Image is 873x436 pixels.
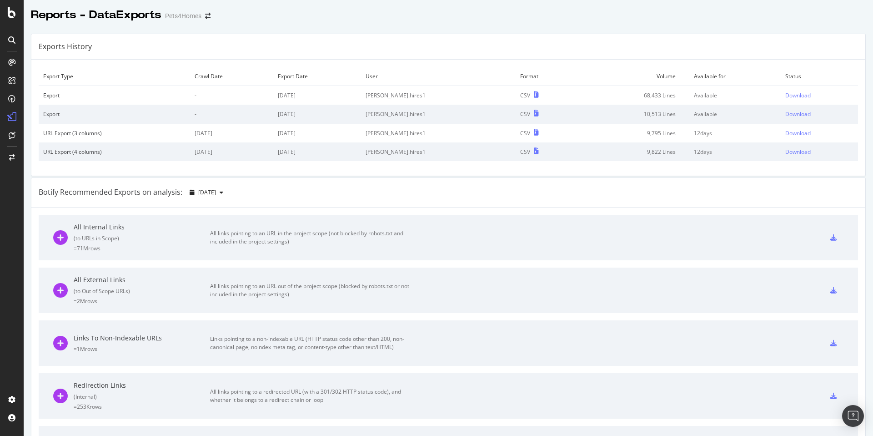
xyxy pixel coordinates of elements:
td: [DATE] [190,142,273,161]
div: ( to URLs in Scope ) [74,234,210,242]
div: Download [785,148,811,156]
td: Status [781,67,858,86]
div: Botify Recommended Exports on analysis: [39,187,182,198]
td: Format [516,67,577,86]
div: All links pointing to an URL out of the project scope (blocked by robots.txt or not included in t... [210,282,415,299]
div: = 71M rows [74,244,210,252]
td: Crawl Date [190,67,273,86]
div: csv-export [830,393,837,399]
div: CSV [520,129,530,137]
div: Available [694,110,776,118]
div: CSV [520,91,530,99]
span: 2025 Sep. 14th [198,188,216,196]
a: Download [785,148,853,156]
td: [PERSON_NAME].hires1 [361,86,516,105]
div: All External Links [74,275,210,284]
td: [DATE] [190,124,273,142]
td: 9,795 Lines [577,124,689,142]
div: Redirection Links [74,381,210,390]
div: csv-export [830,340,837,346]
div: All links pointing to a redirected URL (with a 301/302 HTTP status code), and whether it belongs ... [210,388,415,404]
div: URL Export (4 columns) [43,148,186,156]
div: = 253K rows [74,403,210,411]
div: Open Intercom Messenger [842,405,864,427]
div: Download [785,110,811,118]
button: [DATE] [186,185,227,200]
a: Download [785,91,853,99]
td: [DATE] [273,105,361,123]
div: csv-export [830,287,837,294]
div: Links To Non-Indexable URLs [74,334,210,343]
div: Download [785,129,811,137]
div: Exports History [39,41,92,52]
div: All links pointing to an URL in the project scope (not blocked by robots.txt and included in the ... [210,229,415,246]
td: [DATE] [273,86,361,105]
div: CSV [520,148,530,156]
div: ( to Out of Scope URLs ) [74,287,210,295]
div: Export [43,91,186,99]
td: 12 days [689,142,781,161]
td: [DATE] [273,142,361,161]
td: [PERSON_NAME].hires1 [361,124,516,142]
div: URL Export (3 columns) [43,129,186,137]
div: arrow-right-arrow-left [205,13,211,19]
td: - [190,86,273,105]
td: [PERSON_NAME].hires1 [361,105,516,123]
div: All Internal Links [74,223,210,232]
td: - [190,105,273,123]
td: [DATE] [273,124,361,142]
td: 9,822 Lines [577,142,689,161]
div: Export [43,110,186,118]
td: Export Date [273,67,361,86]
td: Available for [689,67,781,86]
td: 68,433 Lines [577,86,689,105]
div: Download [785,91,811,99]
div: Pets4Homes [165,11,201,20]
div: Reports - DataExports [31,7,161,23]
div: = 2M rows [74,297,210,305]
div: csv-export [830,234,837,241]
a: Download [785,110,853,118]
div: Available [694,91,776,99]
a: Download [785,129,853,137]
td: Volume [577,67,689,86]
div: = 1M rows [74,345,210,353]
td: [PERSON_NAME].hires1 [361,142,516,161]
td: User [361,67,516,86]
td: 12 days [689,124,781,142]
div: ( Internal ) [74,393,210,401]
td: Export Type [39,67,190,86]
td: 10,513 Lines [577,105,689,123]
div: CSV [520,110,530,118]
div: Links pointing to a non-indexable URL (HTTP status code other than 200, non-canonical page, noind... [210,335,415,351]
